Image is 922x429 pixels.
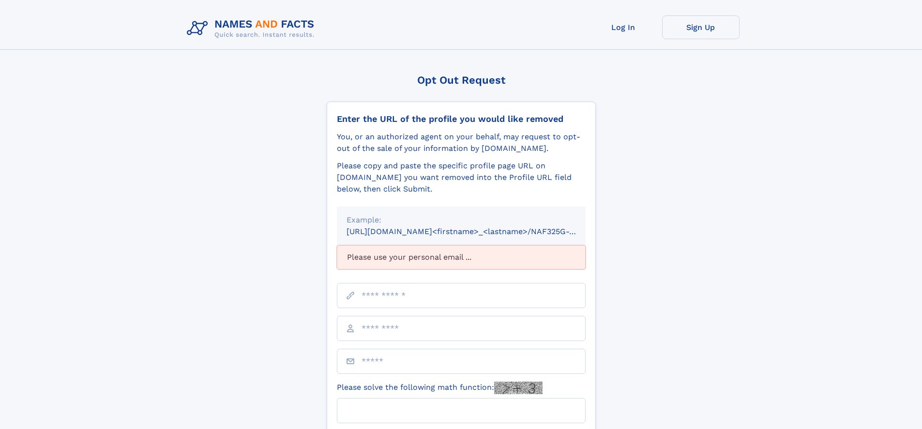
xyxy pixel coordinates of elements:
a: Sign Up [662,15,740,39]
label: Please solve the following math function: [337,382,543,394]
div: Example: [347,214,576,226]
div: Opt Out Request [327,74,596,86]
div: Please use your personal email ... [337,245,586,269]
div: You, or an authorized agent on your behalf, may request to opt-out of the sale of your informatio... [337,131,586,154]
a: Log In [585,15,662,39]
div: Enter the URL of the profile you would like removed [337,114,586,124]
img: Logo Names and Facts [183,15,322,42]
small: [URL][DOMAIN_NAME]<firstname>_<lastname>/NAF325G-xxxxxxxx [347,227,604,236]
div: Please copy and paste the specific profile page URL on [DOMAIN_NAME] you want removed into the Pr... [337,160,586,195]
